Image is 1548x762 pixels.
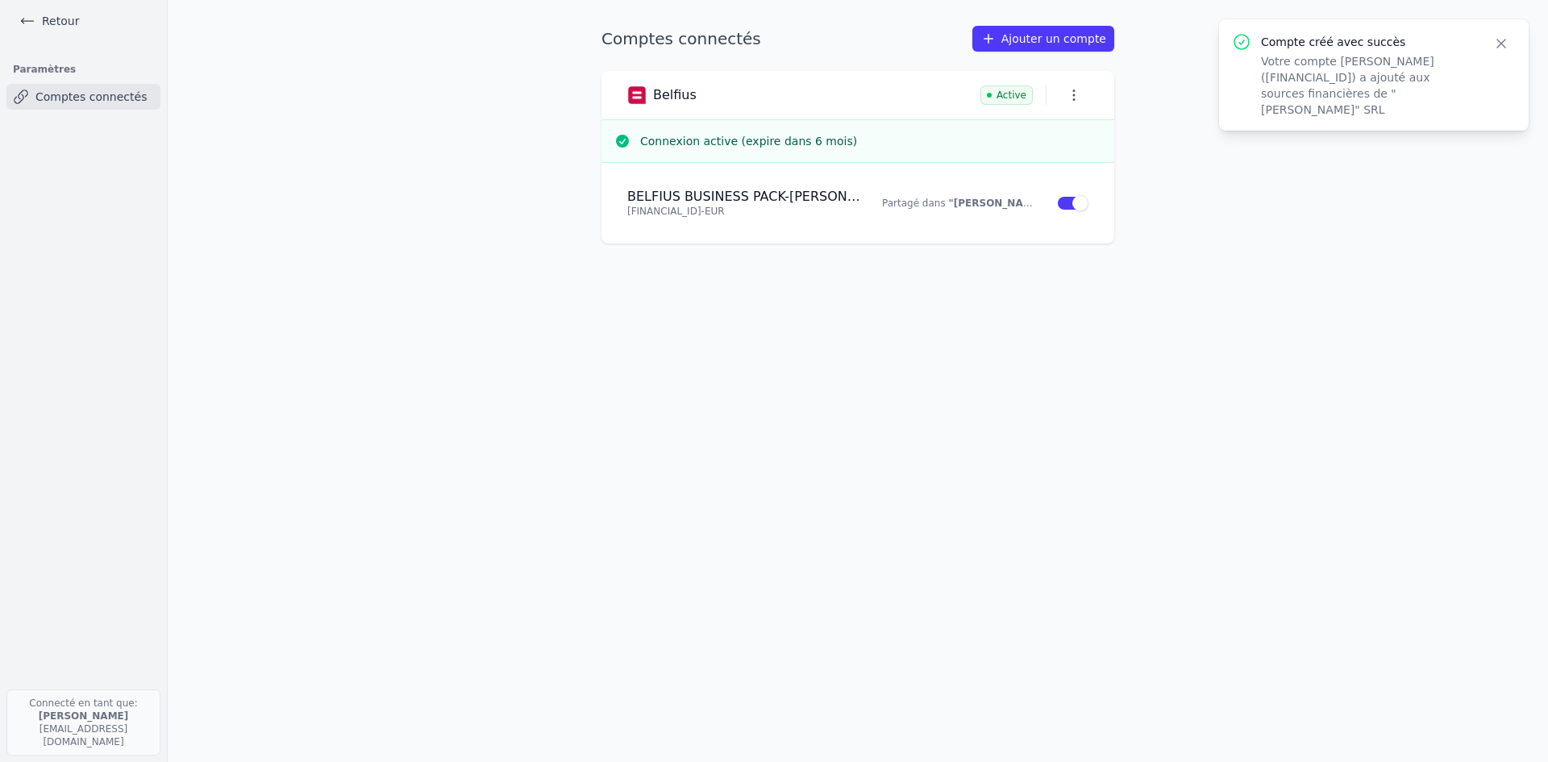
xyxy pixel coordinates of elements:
strong: [PERSON_NAME] [39,710,129,722]
p: Connecté en tant que: [EMAIL_ADDRESS][DOMAIN_NAME] [6,689,160,756]
p: Compte créé avec succès [1261,34,1474,50]
a: Comptes connectés [6,84,160,110]
span: Active [980,85,1033,105]
h4: BELFIUS BUSINESS PACK - [PERSON_NAME] [627,189,863,205]
h3: Belfius [653,87,697,103]
p: Partagé dans [882,197,1037,210]
p: [FINANCIAL_ID] - EUR [627,205,863,218]
a: Retour [13,10,85,32]
a: Ajouter un compte [972,26,1114,52]
h3: Connexion active (expire dans 6 mois) [640,133,1101,149]
h1: Comptes connectés [601,27,761,50]
a: "[PERSON_NAME]" SRL [949,198,1073,209]
p: Votre compte [PERSON_NAME] ([FINANCIAL_ID]) a ajouté aux sources financières de "[PERSON_NAME]" SRL [1261,53,1474,118]
img: Belfius logo [627,85,647,105]
h3: Paramètres [6,58,160,81]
